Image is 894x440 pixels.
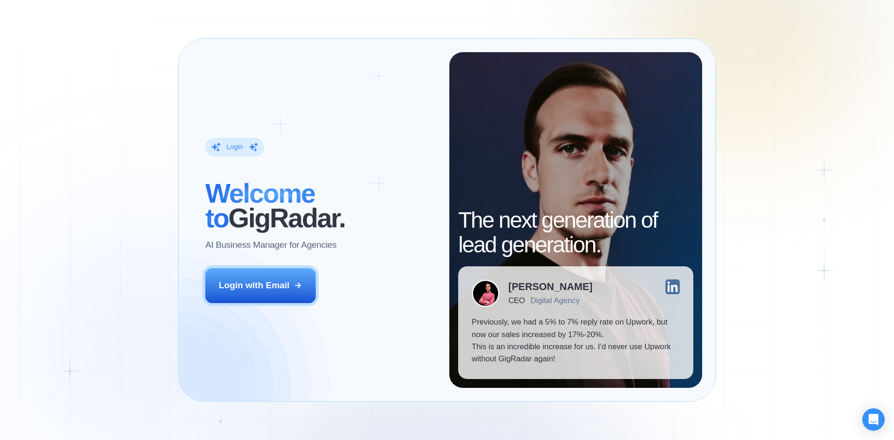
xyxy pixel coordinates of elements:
div: CEO [508,296,525,305]
h2: ‍ GigRadar. [205,181,436,230]
button: Login with Email [205,268,316,303]
div: Login with Email [219,279,290,291]
h2: The next generation of lead generation. [458,208,693,257]
div: Login [226,143,243,152]
p: Previously, we had a 5% to 7% reply rate on Upwork, but now our sales increased by 17%-20%. This ... [472,316,680,366]
div: Digital Agency [530,296,580,305]
p: AI Business Manager for Agencies [205,239,337,251]
span: Welcome to [205,178,315,233]
div: [PERSON_NAME] [508,282,593,292]
div: Open Intercom Messenger [862,408,885,431]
